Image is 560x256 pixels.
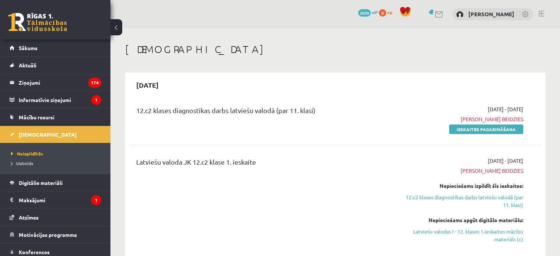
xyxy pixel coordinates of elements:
a: Aktuāli [10,57,101,74]
span: Konferences [19,249,50,255]
a: 0 xp [379,9,396,15]
h2: [DATE] [129,76,166,94]
span: Digitālie materiāli [19,179,63,186]
span: [PERSON_NAME] beidzies [402,115,523,123]
span: [DATE] - [DATE] [488,157,523,165]
a: Atzīmes [10,209,101,226]
a: Sākums [10,39,101,56]
a: Mācību resursi [10,109,101,126]
i: 174 [88,78,101,88]
span: Sākums [19,45,38,51]
a: [PERSON_NAME] [468,10,514,18]
span: 0 [379,9,386,17]
a: [DEMOGRAPHIC_DATA] [10,126,101,143]
a: Maksājumi1 [10,192,101,208]
a: Motivācijas programma [10,226,101,243]
a: Ieskaites pagarināšana [449,125,523,134]
h1: [DEMOGRAPHIC_DATA] [125,43,545,56]
a: 12.c2 klases diagnostikas darbs latviešu valodā (par 11. klasi) [402,193,523,209]
legend: Maksājumi [19,192,101,208]
div: Latviešu valoda JK 12.c2 klase 1. ieskaite [136,157,391,171]
legend: Ziņojumi [19,74,101,91]
a: Neizpildītās [11,150,103,157]
img: Grigorijs Morozovs [456,11,464,18]
i: 1 [91,95,101,105]
span: [PERSON_NAME] beidzies [402,167,523,175]
i: 1 [91,195,101,205]
span: xp [387,9,392,15]
div: Nepieciešams apgūt digitālo materiālu: [402,216,523,224]
a: Digitālie materiāli [10,174,101,191]
span: Aktuāli [19,62,36,69]
span: Atzīmes [19,214,39,221]
span: mP [372,9,378,15]
span: 2039 [358,9,371,17]
legend: Informatīvie ziņojumi [19,91,101,108]
div: Nepieciešams izpildīt šīs ieskaites: [402,182,523,190]
span: Neizpildītās [11,151,43,157]
a: Rīgas 1. Tālmācības vidusskola [8,13,67,31]
a: Izlabotās [11,160,103,166]
span: Motivācijas programma [19,231,77,238]
a: Latviešu valodas I - 12. klases 1.ieskaites mācību materiāls (c) [402,228,523,243]
a: Ziņojumi174 [10,74,101,91]
a: 2039 mP [358,9,378,15]
span: [DEMOGRAPHIC_DATA] [19,131,77,138]
a: Informatīvie ziņojumi1 [10,91,101,108]
span: [DATE] - [DATE] [488,105,523,113]
span: Mācību resursi [19,114,54,120]
div: 12.c2 klases diagnostikas darbs latviešu valodā (par 11. klasi) [136,105,391,119]
span: Izlabotās [11,160,33,166]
